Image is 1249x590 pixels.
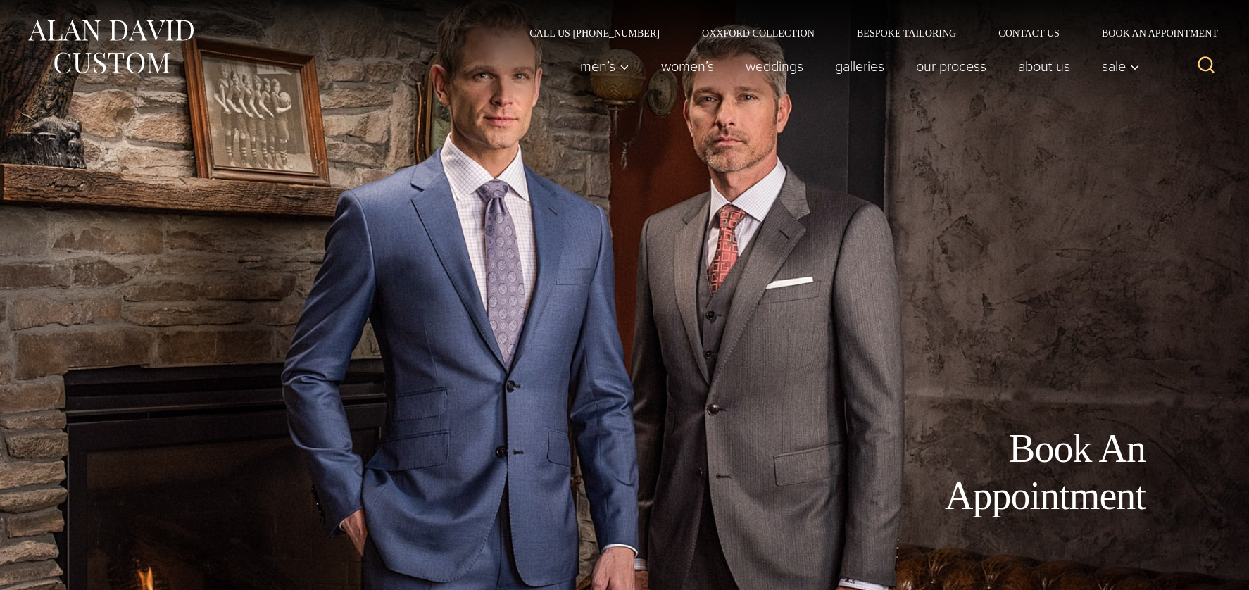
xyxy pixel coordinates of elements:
a: Book an Appointment [1081,28,1223,38]
img: Alan David Custom [26,15,195,78]
iframe: Opens a widget where you can chat to one of our agents [1159,548,1235,583]
a: Galleries [820,52,900,80]
a: weddings [730,52,820,80]
a: Oxxford Collection [681,28,836,38]
a: Our Process [900,52,1003,80]
button: View Search Form [1189,49,1223,83]
span: Sale [1102,59,1140,73]
nav: Primary Navigation [565,52,1148,80]
nav: Secondary Navigation [508,28,1223,38]
a: Call Us [PHONE_NUMBER] [508,28,681,38]
a: Women’s [646,52,730,80]
a: Contact Us [977,28,1081,38]
a: Bespoke Tailoring [836,28,977,38]
a: About Us [1003,52,1086,80]
h1: Book An Appointment [829,425,1146,520]
span: Men’s [580,59,629,73]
